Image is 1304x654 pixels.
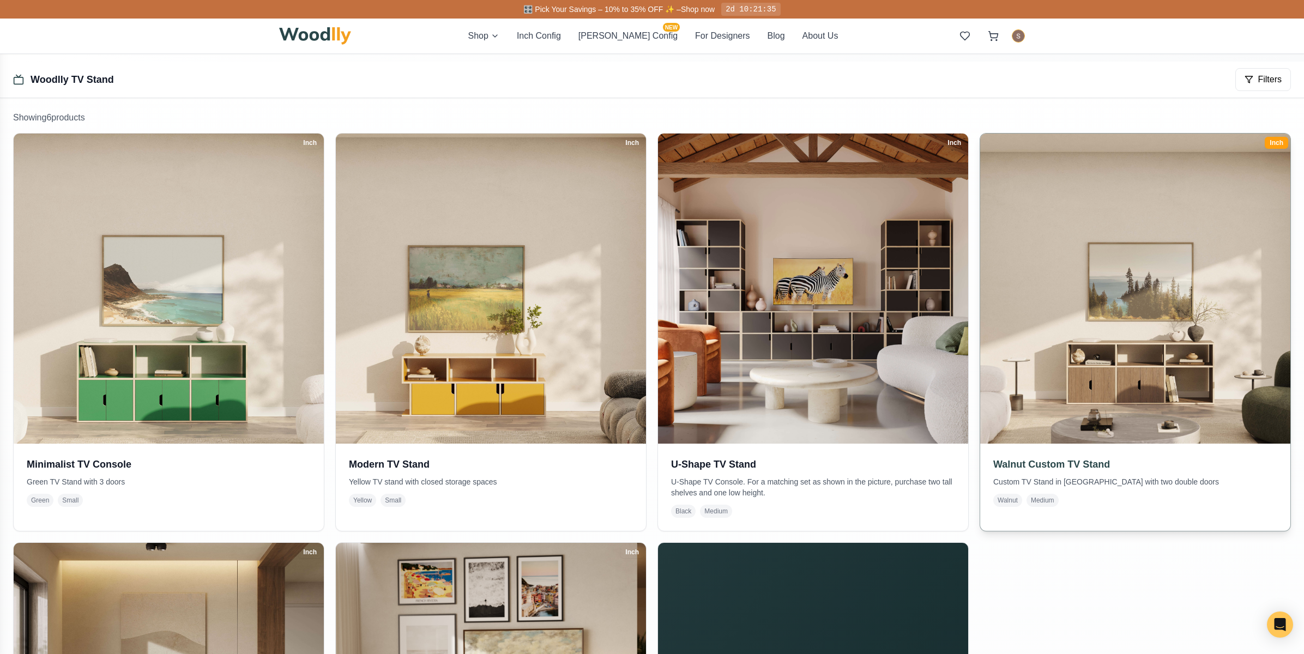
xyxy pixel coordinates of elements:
[681,5,715,14] a: Shop now
[802,29,838,43] button: About Us
[671,476,955,498] p: U-Shape TV Console. For a matching set as shown in the picture, purchase two tall shelves and one...
[27,457,311,472] h3: Minimalist TV Console
[279,27,351,45] img: Woodlly
[1027,494,1059,507] span: Medium
[671,457,955,472] h3: U-Shape TV Stand
[993,476,1277,487] p: Custom TV Stand in [GEOGRAPHIC_DATA] with two double doors
[1265,137,1288,149] div: Inch
[58,494,83,507] span: Small
[27,476,311,487] p: Green TV Stand with 3 doors
[1012,29,1025,43] button: Sam
[663,23,680,32] span: NEW
[14,134,324,444] img: Minimalist TV Console
[349,476,633,487] p: Yellow TV stand with closed storage spaces
[523,5,680,14] span: 🎛️ Pick Your Savings – 10% to 35% OFF ✨ –
[768,29,785,43] button: Blog
[349,457,633,472] h3: Modern TV Stand
[973,126,1298,451] img: Walnut Custom TV Stand
[31,74,114,85] a: Woodlly TV Stand
[671,505,696,518] span: Black
[1235,68,1291,91] button: Filters
[695,29,750,43] button: For Designers
[13,111,1291,124] p: Showing 6 product s
[993,494,1022,507] span: Walnut
[298,137,322,149] div: Inch
[721,3,780,16] div: 2d 10:21:35
[27,494,53,507] span: Green
[700,505,732,518] span: Medium
[298,546,322,558] div: Inch
[1258,73,1282,86] span: Filters
[658,134,968,444] img: U-Shape TV Stand
[1012,30,1024,42] img: Sam
[578,29,678,43] button: [PERSON_NAME] ConfigNEW
[517,29,561,43] button: Inch Config
[381,494,406,507] span: Small
[620,137,644,149] div: Inch
[943,137,966,149] div: Inch
[1267,611,1293,638] div: Open Intercom Messenger
[993,457,1277,472] h3: Walnut Custom TV Stand
[620,546,644,558] div: Inch
[336,134,646,444] img: Modern TV Stand
[468,29,499,43] button: Shop
[349,494,376,507] span: Yellow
